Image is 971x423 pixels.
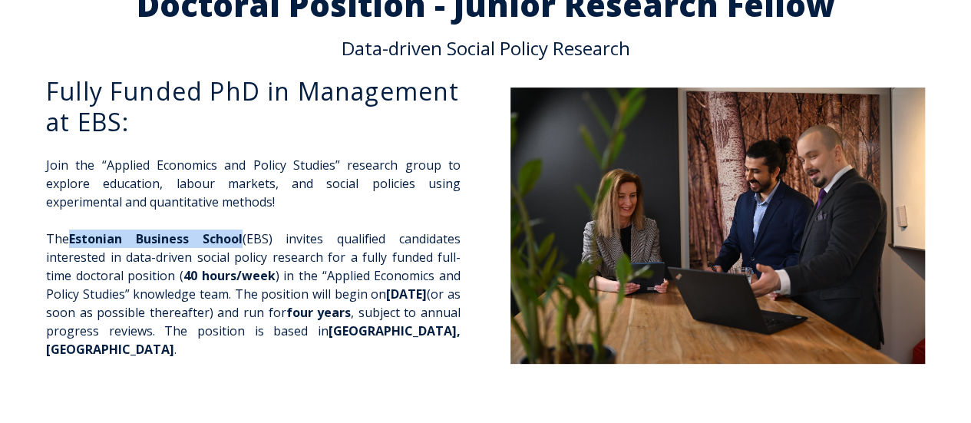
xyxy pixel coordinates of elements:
img: DSC_0993 [510,88,925,364]
p: Join the “Applied Economics and Policy Studies” research group to explore education, labour marke... [46,156,461,211]
p: The (EBS) invites qualified candidates interested in data-driven social policy research for a ful... [46,230,461,359]
span: [DATE] [386,286,427,302]
span: four years [286,304,352,321]
span: 40 hours/week [183,267,276,284]
h3: Fully Funded PhD in Management at EBS: [46,76,461,137]
span: Estonian Business School [69,230,243,247]
p: Data-driven Social Policy Research [31,39,940,58]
